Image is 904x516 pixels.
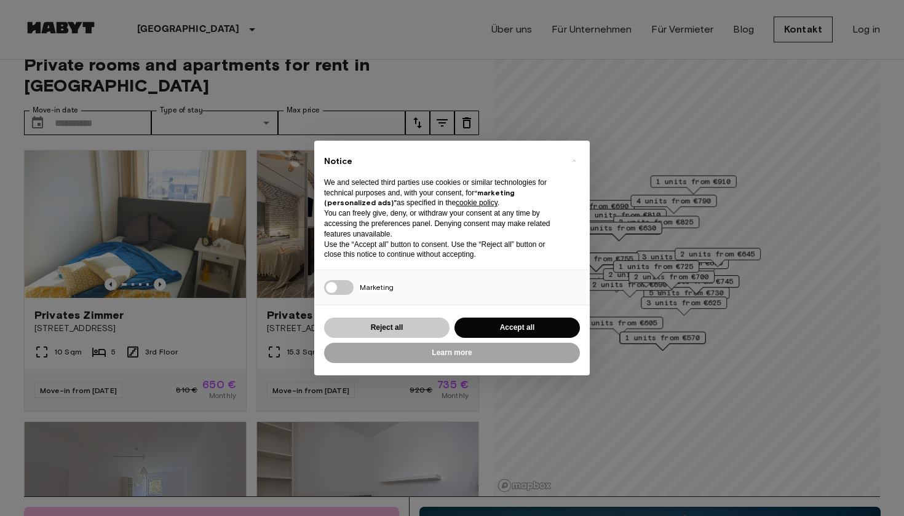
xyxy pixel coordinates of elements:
p: We and selected third parties use cookies or similar technologies for technical purposes and, wit... [324,178,560,208]
h2: Notice [324,155,560,168]
span: × [572,153,576,168]
button: Close this notice [564,150,584,170]
strong: “marketing (personalized ads)” [324,188,515,208]
p: Use the “Accept all” button to consent. Use the “Reject all” button or close this notice to conti... [324,240,560,260]
button: Learn more [324,343,580,363]
button: Reject all [324,318,450,338]
p: You can freely give, deny, or withdraw your consent at any time by accessing the preferences pane... [324,208,560,239]
a: cookie policy [456,198,498,207]
span: Marketing [360,283,394,292]
button: Accept all [454,318,580,338]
